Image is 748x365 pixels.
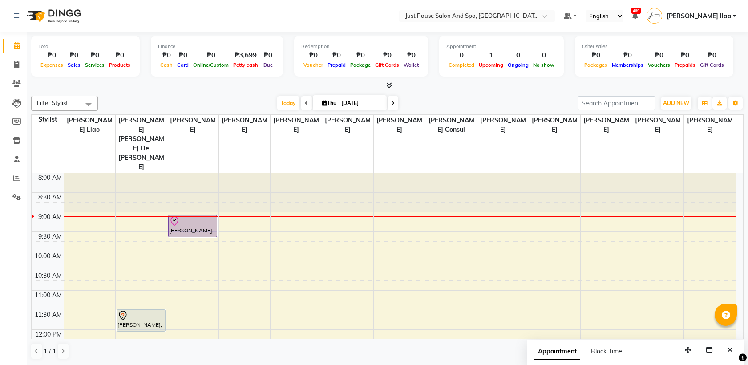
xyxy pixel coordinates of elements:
[632,115,683,135] span: [PERSON_NAME]
[505,50,531,61] div: 0
[33,291,64,300] div: 11:00 AM
[23,4,84,28] img: logo
[38,50,65,61] div: ₱0
[83,62,107,68] span: Services
[529,115,580,135] span: [PERSON_NAME]
[36,193,64,202] div: 8:30 AM
[32,115,64,124] div: Stylist
[107,62,133,68] span: Products
[169,215,217,237] div: [PERSON_NAME], TK02, 09:05 AM-09:40 AM, Eyelash Perming
[33,310,64,320] div: 11:30 AM
[271,115,322,135] span: [PERSON_NAME]
[684,115,736,135] span: [PERSON_NAME]
[116,115,167,173] span: [PERSON_NAME] [PERSON_NAME] De [PERSON_NAME]
[711,329,739,356] iframe: chat widget
[320,100,339,106] span: Thu
[325,50,348,61] div: ₱0
[261,62,275,68] span: Due
[158,62,175,68] span: Cash
[446,43,557,50] div: Appointment
[631,8,641,14] span: 469
[348,62,373,68] span: Package
[401,62,421,68] span: Wallet
[591,347,622,355] span: Block Time
[663,100,689,106] span: ADD NEW
[301,43,421,50] div: Redemption
[117,310,165,331] div: [PERSON_NAME], TK01, 11:30 AM-12:05 PM, Hair Cut
[339,97,383,110] input: 2025-09-04
[581,115,632,135] span: [PERSON_NAME]
[446,50,477,61] div: 0
[531,50,557,61] div: 0
[531,62,557,68] span: No show
[582,62,610,68] span: Packages
[582,43,726,50] div: Other sales
[698,50,726,61] div: ₱0
[36,212,64,222] div: 9:00 AM
[667,12,731,21] span: [PERSON_NAME] llao
[83,50,107,61] div: ₱0
[219,115,270,135] span: [PERSON_NAME]
[38,62,65,68] span: Expenses
[477,62,505,68] span: Upcoming
[65,62,83,68] span: Sales
[277,96,299,110] span: Today
[632,12,638,20] a: 469
[301,50,325,61] div: ₱0
[672,50,698,61] div: ₱0
[477,115,529,135] span: [PERSON_NAME]
[231,50,260,61] div: ₱3,699
[191,62,231,68] span: Online/Custom
[477,50,505,61] div: 1
[175,62,191,68] span: Card
[33,330,64,339] div: 12:00 PM
[175,50,191,61] div: ₱0
[582,50,610,61] div: ₱0
[401,50,421,61] div: ₱0
[505,62,531,68] span: Ongoing
[534,344,580,360] span: Appointment
[610,50,646,61] div: ₱0
[64,115,115,135] span: [PERSON_NAME] llao
[672,62,698,68] span: Prepaids
[646,62,672,68] span: Vouchers
[260,50,276,61] div: ₱0
[167,115,218,135] span: [PERSON_NAME]
[158,43,276,50] div: Finance
[65,50,83,61] div: ₱0
[36,173,64,182] div: 8:00 AM
[646,50,672,61] div: ₱0
[44,347,56,356] span: 1 / 1
[322,115,373,135] span: [PERSON_NAME]
[610,62,646,68] span: Memberships
[698,62,726,68] span: Gift Cards
[231,62,260,68] span: Petty cash
[33,271,64,280] div: 10:30 AM
[373,62,401,68] span: Gift Cards
[578,96,655,110] input: Search Appointment
[348,50,373,61] div: ₱0
[33,251,64,261] div: 10:00 AM
[374,115,425,135] span: [PERSON_NAME]
[647,8,662,24] img: Jenilyn llao
[425,115,477,135] span: [PERSON_NAME] Consul
[661,97,691,109] button: ADD NEW
[37,99,68,106] span: Filter Stylist
[325,62,348,68] span: Prepaid
[38,43,133,50] div: Total
[107,50,133,61] div: ₱0
[158,50,175,61] div: ₱0
[191,50,231,61] div: ₱0
[36,232,64,241] div: 9:30 AM
[301,62,325,68] span: Voucher
[373,50,401,61] div: ₱0
[446,62,477,68] span: Completed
